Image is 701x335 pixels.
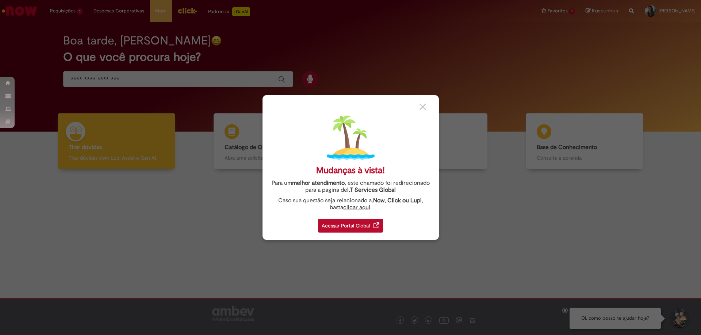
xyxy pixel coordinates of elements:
div: Para um , este chamado foi redirecionado para a página de [268,180,433,194]
strong: .Now, Click ou Lupi [372,197,422,204]
img: redirect_link.png [374,222,379,228]
img: island.png [327,114,375,161]
img: close_button_grey.png [420,104,426,110]
a: I.T Services Global [347,182,396,194]
a: Acessar Portal Global [318,215,383,233]
a: clicar aqui [343,200,370,211]
strong: melhor atendimento [292,179,345,187]
div: Mudanças à vista! [316,165,385,176]
div: Acessar Portal Global [318,219,383,233]
div: Caso sua questão seja relacionado a , basta . [268,197,433,211]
